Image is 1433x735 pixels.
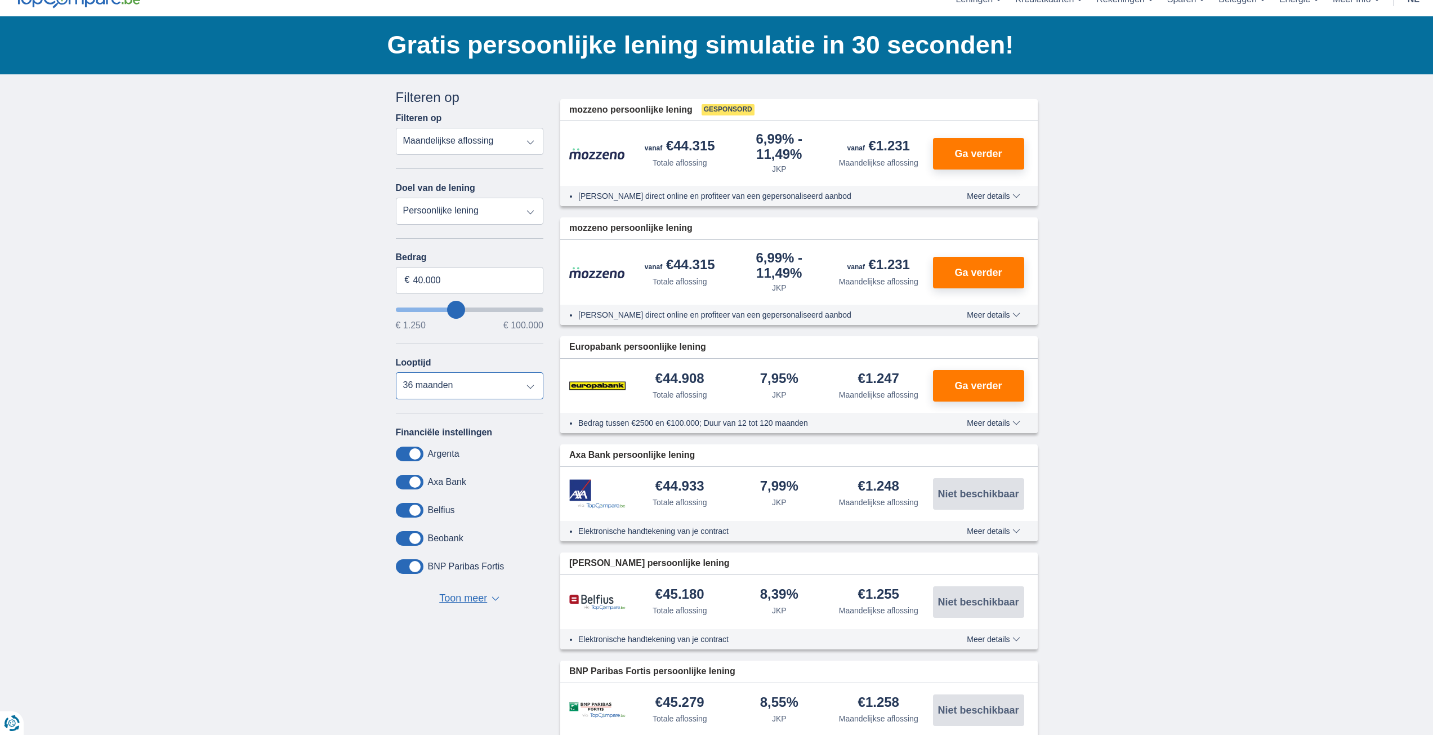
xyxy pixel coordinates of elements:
[439,591,487,606] span: Toon meer
[653,276,707,287] div: Totale aflossing
[569,222,693,235] span: mozzeno persoonlijke lening
[702,104,755,115] span: Gesponsord
[772,163,787,175] div: JKP
[933,257,1024,288] button: Ga verder
[772,389,787,400] div: JKP
[958,635,1028,644] button: Meer details
[578,190,926,202] li: [PERSON_NAME] direct online en profiteer van een gepersonaliseerd aanbod
[569,148,626,160] img: product.pl.alt Mozzeno
[569,557,729,570] span: [PERSON_NAME] persoonlijke lening
[578,417,926,429] li: Bedrag tussen €2500 en €100.000; Duur van 12 tot 120 maanden
[858,479,899,495] div: €1.248
[569,449,695,462] span: Axa Bank persoonlijke lening
[396,321,426,330] span: € 1.250
[653,157,707,168] div: Totale aflossing
[734,132,825,161] div: 6,99%
[569,372,626,400] img: product.pl.alt Europabank
[772,497,787,508] div: JKP
[760,696,798,711] div: 8,55%
[428,562,505,572] label: BNP Paribas Fortis
[760,479,798,495] div: 7,99%
[958,191,1028,201] button: Meer details
[734,251,825,280] div: 6,99%
[847,258,910,274] div: €1.231
[396,113,442,123] label: Filteren op
[396,308,544,312] input: wantToBorrow
[858,587,899,603] div: €1.255
[569,665,735,678] span: BNP Paribas Fortis persoonlijke lening
[938,597,1019,607] span: Niet beschikbaar
[760,587,798,603] div: 8,39%
[492,596,499,601] span: ▼
[933,478,1024,510] button: Niet beschikbaar
[645,258,715,274] div: €44.315
[569,341,706,354] span: Europabank persoonlijke lening
[933,138,1024,170] button: Ga verder
[645,139,715,155] div: €44.315
[772,713,787,724] div: JKP
[655,587,704,603] div: €45.180
[653,605,707,616] div: Totale aflossing
[938,489,1019,499] span: Niet beschikbaar
[839,389,918,400] div: Maandelijkse aflossing
[933,370,1024,402] button: Ga verder
[772,282,787,293] div: JKP
[396,358,431,368] label: Looptijd
[772,605,787,616] div: JKP
[933,586,1024,618] button: Niet beschikbaar
[967,635,1020,643] span: Meer details
[958,310,1028,319] button: Meer details
[958,418,1028,427] button: Meer details
[858,696,899,711] div: €1.258
[569,702,626,718] img: product.pl.alt BNP Paribas Fortis
[967,527,1020,535] span: Meer details
[428,505,455,515] label: Belfius
[655,479,704,495] div: €44.933
[653,389,707,400] div: Totale aflossing
[967,311,1020,319] span: Meer details
[428,449,459,459] label: Argenta
[436,591,503,607] button: Toon meer ▼
[578,634,926,645] li: Elektronische handtekening van je contract
[858,372,899,387] div: €1.247
[958,527,1028,536] button: Meer details
[396,427,493,438] label: Financiële instellingen
[653,497,707,508] div: Totale aflossing
[839,157,918,168] div: Maandelijkse aflossing
[396,88,544,107] div: Filteren op
[653,713,707,724] div: Totale aflossing
[405,274,410,287] span: €
[954,149,1002,159] span: Ga verder
[578,309,926,320] li: [PERSON_NAME] direct online en profiteer van een gepersonaliseerd aanbod
[760,372,798,387] div: 7,95%
[839,713,918,724] div: Maandelijkse aflossing
[428,533,463,544] label: Beobank
[839,605,918,616] div: Maandelijkse aflossing
[569,479,626,509] img: product.pl.alt Axa Bank
[569,594,626,611] img: product.pl.alt Belfius
[387,28,1038,63] h1: Gratis persoonlijke lening simulatie in 30 seconden!
[954,268,1002,278] span: Ga verder
[396,252,544,262] label: Bedrag
[938,705,1019,715] span: Niet beschikbaar
[839,276,918,287] div: Maandelijkse aflossing
[839,497,918,508] div: Maandelijkse aflossing
[655,372,704,387] div: €44.908
[396,183,475,193] label: Doel van de lening
[933,694,1024,726] button: Niet beschikbaar
[954,381,1002,391] span: Ga verder
[503,321,543,330] span: € 100.000
[428,477,466,487] label: Axa Bank
[569,266,626,279] img: product.pl.alt Mozzeno
[655,696,704,711] div: €45.279
[967,192,1020,200] span: Meer details
[967,419,1020,427] span: Meer details
[569,104,693,117] span: mozzeno persoonlijke lening
[847,139,910,155] div: €1.231
[578,525,926,537] li: Elektronische handtekening van je contract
